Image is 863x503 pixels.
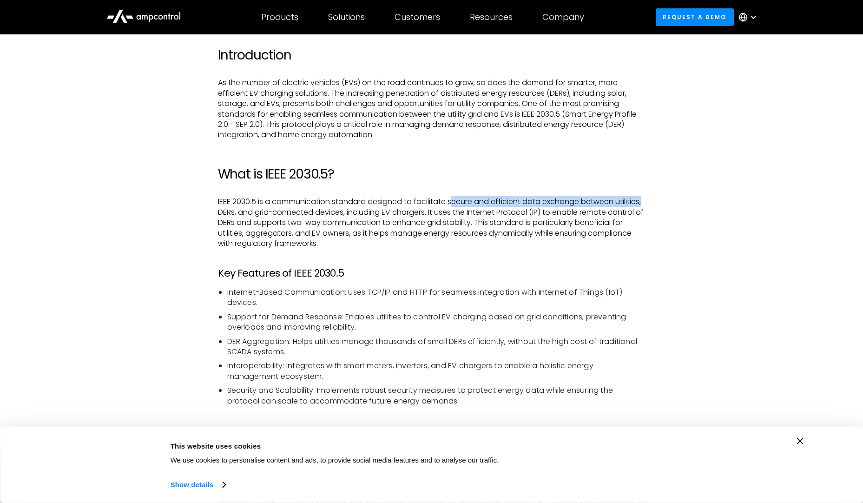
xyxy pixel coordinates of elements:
[656,8,734,26] a: Request a demo
[227,361,646,382] li: Interoperability: Integrates with smart meters, inverters, and EV chargers to enable a holistic e...
[171,478,225,492] a: Show details
[171,456,499,464] span: We use cookies to personalise content and ads, to provide social media features and to analyse ou...
[227,385,646,406] li: Security and Scalability: Implements robust security measures to protect energy data while ensuri...
[218,47,646,63] h2: Introduction
[470,12,513,22] div: Resources
[261,12,298,22] div: Products
[218,267,646,279] h3: Key Features of IEEE 2030.5
[227,312,646,333] li: Support for Demand Response: Enables utilities to control EV charging based on grid conditions, p...
[227,337,646,357] li: DER Aggregation: Helps utilities manage thousands of small DERs efficiently, without the high cos...
[542,12,584,22] div: Company
[218,197,646,249] p: IEEE 2030.5 is a communication standard designed to facilitate secure and efficient data exchange...
[328,12,365,22] div: Solutions
[797,438,804,444] button: Close banner
[395,12,440,22] div: Customers
[647,438,780,465] button: Okay
[227,287,646,308] li: Internet-Based Communication: Uses TCP/IP and HTTP for seamless integration with Internet of Thin...
[218,78,646,140] p: As the number of electric vehicles (EVs) on the road continues to grow, so does the demand for sm...
[218,166,646,182] h2: What is IEEE 2030.5?
[171,440,626,451] div: This website uses cookies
